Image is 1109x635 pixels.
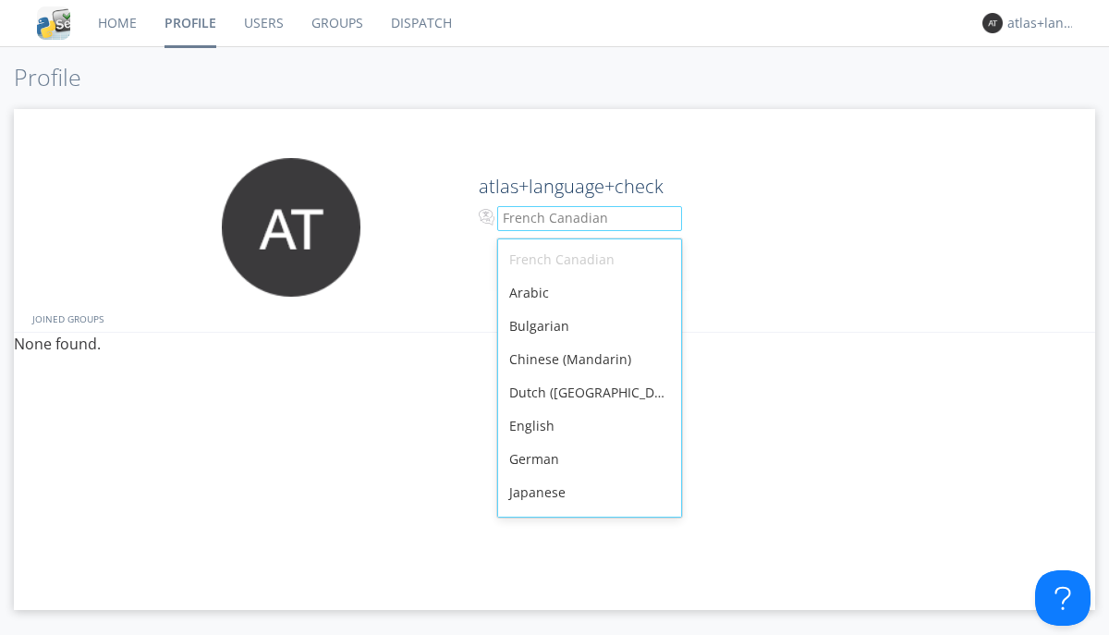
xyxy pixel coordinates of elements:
[14,333,1095,357] p: None found.
[498,243,681,276] div: French Canadian
[498,310,681,343] div: Bulgarian
[479,206,497,228] img: In groups with Translation enabled, your messages will be automatically translated to and from th...
[14,65,1095,91] h1: Profile
[498,509,681,543] div: [DEMOGRAPHIC_DATA]
[498,276,681,310] div: Arabic
[1007,14,1077,32] div: atlas+language+check
[479,177,992,197] h2: atlas+language+check
[498,409,681,443] div: English
[498,443,681,476] div: German
[498,476,681,509] div: Japanese
[503,209,655,227] div: French Canadian
[37,6,70,40] img: cddb5a64eb264b2086981ab96f4c1ba7
[28,305,1091,332] div: JOINED GROUPS
[982,13,1003,33] img: 373638.png
[1035,570,1091,626] iframe: Toggle Customer Support
[498,376,681,409] div: Dutch ([GEOGRAPHIC_DATA])
[498,343,681,376] div: Chinese (Mandarin)
[222,158,360,297] img: 373638.png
